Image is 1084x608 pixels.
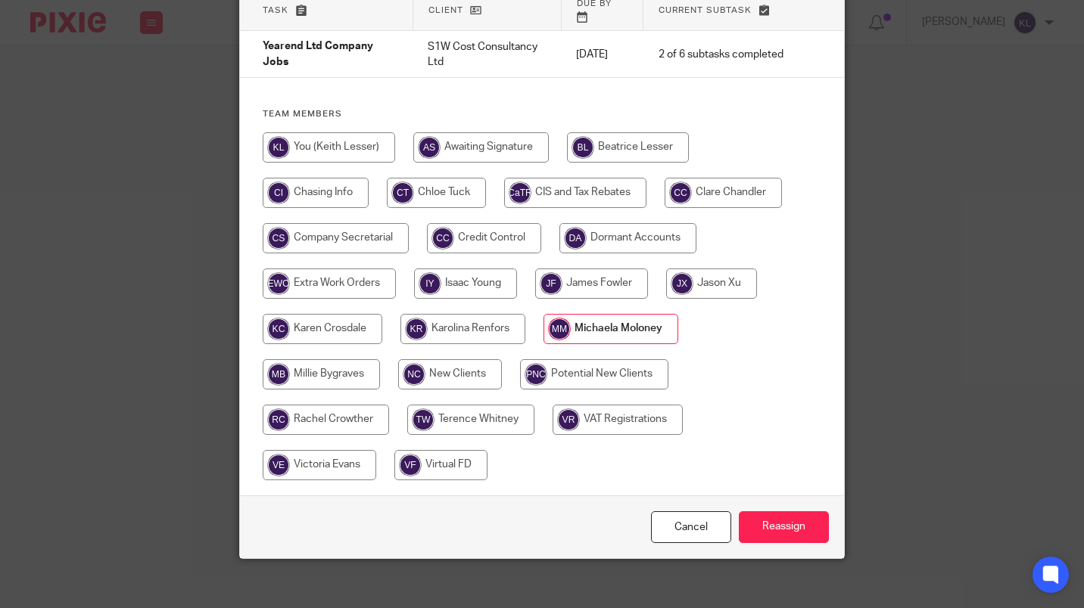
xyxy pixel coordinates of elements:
span: Current subtask [659,6,752,14]
p: S1W Cost Consultancy Ltd [428,39,546,70]
p: [DATE] [576,47,628,62]
span: Client [428,6,463,14]
a: Close this dialog window [651,511,731,544]
span: Task [263,6,288,14]
input: Reassign [739,511,829,544]
span: Yearend Ltd Company Jobs [263,42,373,68]
td: 2 of 6 subtasks completed [643,31,799,78]
h4: Team members [263,108,821,120]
